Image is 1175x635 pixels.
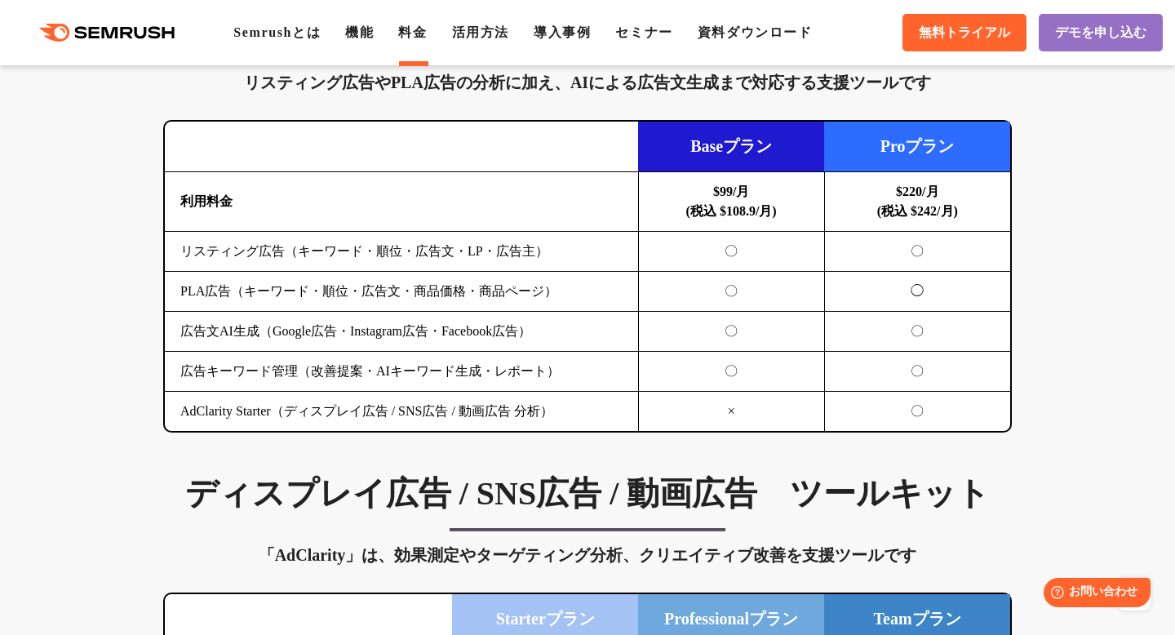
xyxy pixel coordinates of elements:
[163,69,1012,95] div: リスティング広告やPLA広告の分析に加え、AIによる広告文生成まで対応する支援ツールです
[165,272,638,312] td: PLA広告（キーワード・順位・広告文・商品価格・商品ページ）
[824,272,1010,312] td: ◯
[165,352,638,392] td: 広告キーワード管理（改善提案・AIキーワード生成・レポート）
[824,232,1010,272] td: 〇
[163,542,1012,568] div: 「AdClarity」は、効果測定やターゲティング分析、クリエイティブ改善を支援ツールです
[534,25,591,39] a: 導入事例
[615,25,672,39] a: セミナー
[638,352,824,392] td: 〇
[638,312,824,352] td: 〇
[902,14,1026,51] a: 無料トライアル
[398,25,427,39] a: 料金
[165,232,638,272] td: リスティング広告（キーワード・順位・広告文・LP・広告主）
[824,312,1010,352] td: 〇
[824,352,1010,392] td: 〇
[877,184,958,218] b: $220/月 (税込 $242/月)
[638,122,824,172] td: Baseプラン
[165,312,638,352] td: 広告文AI生成（Google広告・Instagram広告・Facebook広告）
[686,184,777,218] b: $99/月 (税込 $108.9/月)
[1030,571,1157,617] iframe: Help widget launcher
[163,473,1012,514] h3: ディスプレイ広告 / SNS広告 / 動画広告 ツールキット
[180,194,233,208] b: 利用料金
[165,392,638,432] td: AdClarity Starter（ディスプレイ広告 / SNS広告 / 動画広告 分析）
[638,272,824,312] td: 〇
[1039,14,1163,51] a: デモを申し込む
[824,392,1010,432] td: 〇
[824,122,1010,172] td: Proプラン
[638,392,824,432] td: ×
[919,24,1010,42] span: 無料トライアル
[345,25,374,39] a: 機能
[698,25,813,39] a: 資料ダウンロード
[1055,24,1146,42] span: デモを申し込む
[452,25,509,39] a: 活用方法
[233,25,321,39] a: Semrushとは
[638,232,824,272] td: 〇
